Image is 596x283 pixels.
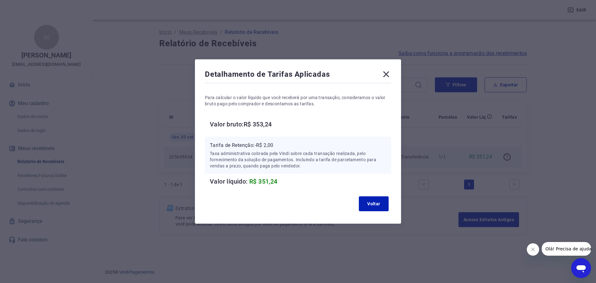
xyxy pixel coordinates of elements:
div: Detalhamento de Tarifas Aplicadas [205,69,391,82]
span: R$ 351,24 [249,178,278,185]
h6: Valor líquido: [210,176,391,186]
p: Tarifa de Retenção: -R$ 2,00 [210,142,386,149]
span: Olá! Precisa de ajuda? [4,4,52,9]
button: Voltar [359,196,389,211]
p: Taxa administrativa cobrada pela Vindi sobre cada transação realizada, pelo fornecimento da soluç... [210,150,386,169]
p: Para calcular o valor líquido que você receberá por uma transação, consideramos o valor bruto pag... [205,94,391,107]
iframe: Botão para abrir a janela de mensagens [571,258,591,278]
iframe: Mensagem da empresa [542,242,591,256]
iframe: Fechar mensagem [527,243,539,256]
h6: Valor bruto: R$ 353,24 [210,119,391,129]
